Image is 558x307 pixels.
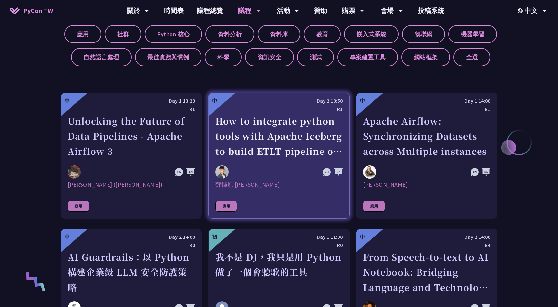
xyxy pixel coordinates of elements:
div: AI Guardrails：以 Python 構建企業級 LLM 安全防護策略 [68,249,195,295]
label: 自然語言處理 [71,48,132,66]
label: 機器學習 [448,25,497,43]
label: 專案建置工具 [337,48,398,66]
div: Apache Airflow: Synchronizing Datasets across Multiple instances [363,113,490,159]
label: 網站框架 [401,48,450,66]
label: 全選 [453,48,490,66]
a: PyCon TW [3,2,60,19]
label: 應用 [64,25,101,43]
label: 物聯網 [402,25,445,43]
label: 嵌入式系統 [344,25,399,43]
div: R0 [68,241,195,249]
div: 我不是 DJ，我只是用 Python 做了一個會聽歌的工具 [215,249,343,295]
div: Day 1 11:30 [215,233,343,241]
label: 科學 [205,48,242,66]
div: [PERSON_NAME] ([PERSON_NAME]) [68,181,195,189]
label: 教育 [304,25,341,43]
a: 中 Day 1 13:20 R1 Unlocking the Future of Data Pipelines - Apache Airflow 3 李唯 (Wei Lee) [PERSON_N... [61,93,202,219]
div: 應用 [68,201,89,212]
a: 中 Day 1 14:00 R1 Apache Airflow: Synchronizing Datasets across Multiple instances Sebastien Crocq... [356,93,497,219]
div: R1 [215,105,343,113]
span: PyCon TW [23,6,53,15]
div: 中 [360,97,365,105]
div: R1 [363,105,490,113]
div: [PERSON_NAME] [363,181,490,189]
label: 最佳實踐與慣例 [135,48,201,66]
img: 蘇揮原 Mars Su [215,165,229,179]
div: 應用 [215,201,237,212]
div: R4 [363,241,490,249]
label: 資料庫 [258,25,300,43]
div: 應用 [363,201,385,212]
div: R1 [68,105,195,113]
div: 中 [64,233,70,241]
div: Day 2 14:00 [68,233,195,241]
div: Day 2 10:50 [215,97,343,105]
img: Home icon of PyCon TW 2025 [10,7,20,14]
img: Locale Icon [518,8,524,13]
label: 資訊安全 [245,48,294,66]
div: 蘇揮原 [PERSON_NAME] [215,181,343,189]
div: Day 1 13:20 [68,97,195,105]
label: 資料分析 [205,25,254,43]
a: 中 Day 2 10:50 R1 How to integrate python tools with Apache Iceberg to build ETLT pipeline on Shif... [208,93,350,219]
div: How to integrate python tools with Apache Iceberg to build ETLT pipeline on Shift-Left Architecture [215,113,343,159]
div: Unlocking the Future of Data Pipelines - Apache Airflow 3 [68,113,195,159]
img: Sebastien Crocquevieille [363,165,376,179]
div: R0 [215,241,343,249]
div: From Speech-to-text to AI Notebook: Bridging Language and Technology at PyCon [GEOGRAPHIC_DATA] [363,249,490,295]
img: 李唯 (Wei Lee) [68,165,81,179]
div: 初 [212,233,217,241]
div: Day 1 14:00 [363,97,490,105]
div: 中 [212,97,217,105]
label: Python 核心 [145,25,202,43]
label: 測試 [297,48,334,66]
div: 中 [360,233,365,241]
div: Day 2 14:00 [363,233,490,241]
div: 中 [64,97,70,105]
label: 社群 [105,25,141,43]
